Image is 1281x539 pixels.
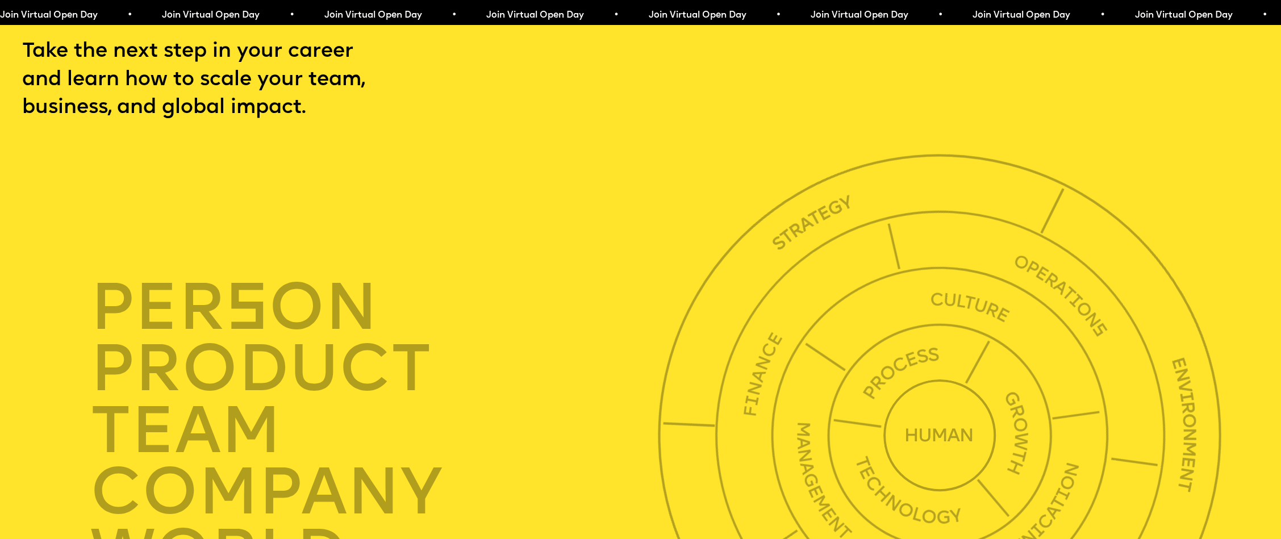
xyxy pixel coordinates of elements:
span: • [289,11,294,20]
p: Take the next step in your career and learn how to scale your team, business, and global impact. [22,38,419,123]
div: per on [90,277,667,339]
span: • [452,11,457,20]
span: • [776,11,781,20]
div: company [90,462,667,523]
span: s [226,279,269,345]
div: product [90,339,667,400]
span: • [127,11,132,20]
span: • [614,11,619,20]
div: TEAM [90,400,667,462]
span: • [1262,11,1267,20]
span: • [938,11,943,20]
span: • [1100,11,1105,20]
